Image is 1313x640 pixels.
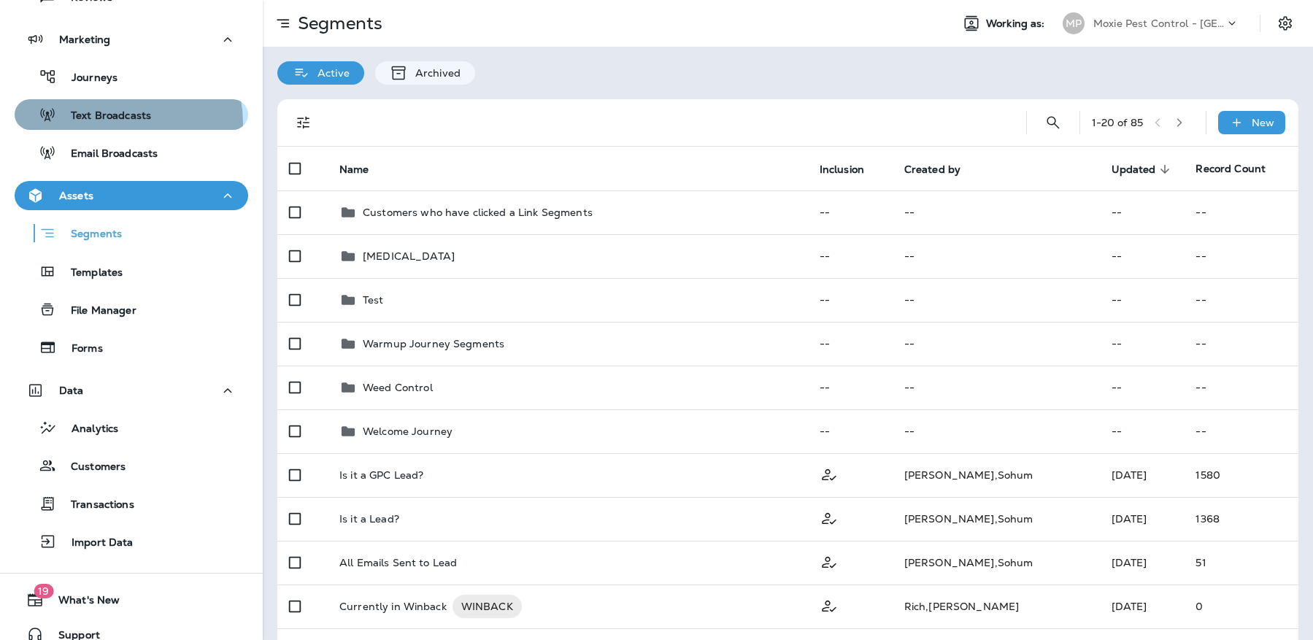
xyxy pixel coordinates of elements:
[1252,117,1274,128] p: New
[893,278,1100,322] td: --
[15,99,248,130] button: Text Broadcasts
[1184,497,1298,541] td: 1368
[820,163,864,176] span: Inclusion
[1100,234,1185,278] td: --
[15,256,248,287] button: Templates
[893,541,1100,585] td: [PERSON_NAME] , Sohum
[986,18,1048,30] span: Working as:
[15,526,248,557] button: Import Data
[904,163,960,176] span: Created by
[15,412,248,443] button: Analytics
[808,366,893,409] td: --
[15,294,248,325] button: File Manager
[57,423,118,436] p: Analytics
[1063,12,1085,34] div: MP
[44,594,120,612] span: What's New
[1112,163,1175,176] span: Updated
[1112,163,1156,176] span: Updated
[56,109,151,123] p: Text Broadcasts
[1093,18,1225,29] p: Moxie Pest Control - [GEOGRAPHIC_DATA]
[1184,190,1298,234] td: --
[820,467,839,480] span: Customer Only
[339,595,447,618] p: Currently in Winback
[1184,322,1298,366] td: --
[453,595,522,618] div: WINBACK
[363,294,384,306] p: Test
[1100,190,1185,234] td: --
[15,332,248,363] button: Forms
[15,488,248,519] button: Transactions
[15,181,248,210] button: Assets
[1092,117,1143,128] div: 1 - 20 of 85
[1184,366,1298,409] td: --
[1195,162,1266,175] span: Record Count
[292,12,382,34] p: Segments
[1184,585,1298,628] td: 0
[893,190,1100,234] td: --
[339,557,457,568] p: All Emails Sent to Lead
[893,234,1100,278] td: --
[893,366,1100,409] td: --
[808,190,893,234] td: --
[1100,541,1185,585] td: [DATE]
[59,190,93,201] p: Assets
[1184,409,1298,453] td: --
[56,228,122,242] p: Segments
[339,513,399,525] p: Is it a Lead?
[15,585,248,614] button: 19What's New
[57,72,118,85] p: Journeys
[57,342,103,356] p: Forms
[15,137,248,168] button: Email Broadcasts
[1100,366,1185,409] td: --
[893,409,1100,453] td: --
[808,278,893,322] td: --
[893,322,1100,366] td: --
[56,304,136,318] p: File Manager
[904,163,979,176] span: Created by
[289,108,318,137] button: Filters
[1184,453,1298,497] td: 1580
[363,338,504,350] p: Warmup Journey Segments
[1100,278,1185,322] td: --
[339,163,388,176] span: Name
[15,217,248,249] button: Segments
[310,67,350,79] p: Active
[15,376,248,405] button: Data
[15,450,248,481] button: Customers
[808,322,893,366] td: --
[808,234,893,278] td: --
[1184,234,1298,278] td: --
[820,598,839,612] span: Customer Only
[820,555,839,568] span: Customer Only
[1100,453,1185,497] td: [DATE]
[453,599,522,614] span: WINBACK
[15,25,248,54] button: Marketing
[1272,10,1298,36] button: Settings
[34,584,53,598] span: 19
[1100,409,1185,453] td: --
[1100,585,1185,628] td: [DATE]
[59,385,84,396] p: Data
[56,498,134,512] p: Transactions
[820,511,839,524] span: Customer Only
[59,34,110,45] p: Marketing
[57,536,134,550] p: Import Data
[408,67,461,79] p: Archived
[363,382,433,393] p: Weed Control
[893,497,1100,541] td: [PERSON_NAME] , Sohum
[1184,278,1298,322] td: --
[56,460,126,474] p: Customers
[1039,108,1068,137] button: Search Segments
[363,425,453,437] p: Welcome Journey
[339,469,423,481] p: Is it a GPC Lead?
[56,147,158,161] p: Email Broadcasts
[1184,541,1298,585] td: 51
[339,163,369,176] span: Name
[893,585,1100,628] td: Rich , [PERSON_NAME]
[1100,322,1185,366] td: --
[56,266,123,280] p: Templates
[1100,497,1185,541] td: [DATE]
[893,453,1100,497] td: [PERSON_NAME] , Sohum
[15,61,248,92] button: Journeys
[808,409,893,453] td: --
